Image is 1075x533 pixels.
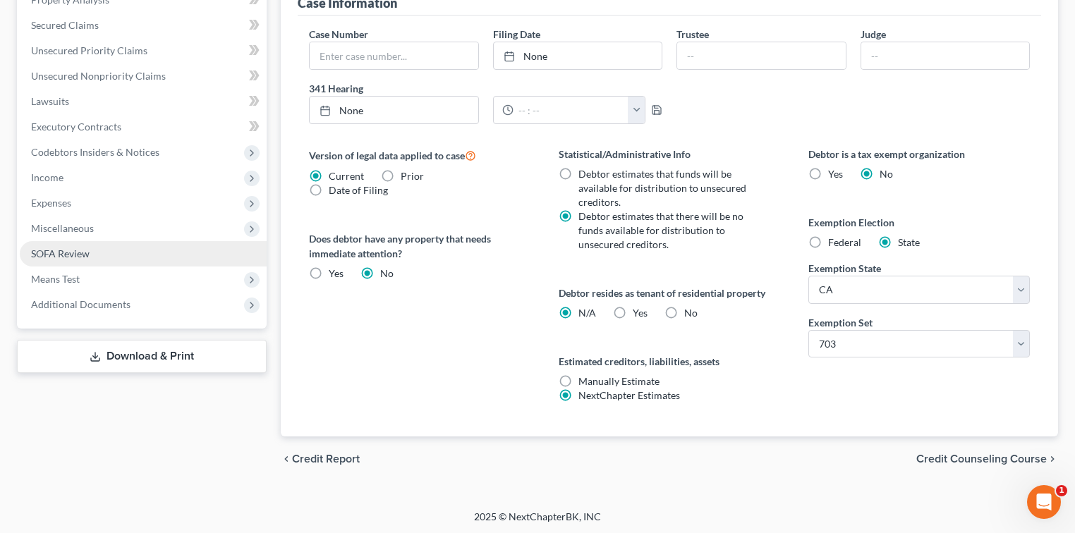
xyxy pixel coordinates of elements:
[309,27,368,42] label: Case Number
[31,222,94,234] span: Miscellaneous
[401,170,424,182] span: Prior
[309,147,530,164] label: Version of legal data applied to case
[808,147,1030,161] label: Debtor is a tax exempt organization
[31,197,71,209] span: Expenses
[828,168,843,180] span: Yes
[281,453,360,465] button: chevron_left Credit Report
[578,168,746,208] span: Debtor estimates that funds will be available for distribution to unsecured creditors.
[310,42,478,69] input: Enter case number...
[916,453,1047,465] span: Credit Counseling Course
[578,389,680,401] span: NextChapter Estimates
[861,27,886,42] label: Judge
[898,236,920,248] span: State
[828,236,861,248] span: Federal
[31,44,147,56] span: Unsecured Priority Claims
[31,95,69,107] span: Lawsuits
[329,170,364,182] span: Current
[808,315,873,330] label: Exemption Set
[20,241,267,266] a: SOFA Review
[31,19,99,31] span: Secured Claims
[633,307,648,319] span: Yes
[31,121,121,133] span: Executory Contracts
[1027,485,1061,519] iframe: Intercom live chat
[916,453,1058,465] button: Credit Counseling Course chevron_right
[493,27,540,42] label: Filing Date
[20,63,267,89] a: Unsecured Nonpriority Claims
[31,247,90,259] span: SOFA Review
[309,231,530,261] label: Does debtor have any property that needs immediate attention?
[31,171,63,183] span: Income
[494,42,662,69] a: None
[880,168,893,180] span: No
[677,42,846,69] input: --
[684,307,698,319] span: No
[292,453,360,465] span: Credit Report
[676,27,709,42] label: Trustee
[329,267,344,279] span: Yes
[31,298,130,310] span: Additional Documents
[559,286,780,300] label: Debtor resides as tenant of residential property
[31,70,166,82] span: Unsecured Nonpriority Claims
[514,97,629,123] input: -- : --
[17,340,267,373] a: Download & Print
[559,147,780,161] label: Statistical/Administrative Info
[20,13,267,38] a: Secured Claims
[31,273,80,285] span: Means Test
[578,375,660,387] span: Manually Estimate
[20,89,267,114] a: Lawsuits
[1047,453,1058,465] i: chevron_right
[808,215,1030,230] label: Exemption Election
[808,261,881,276] label: Exemption State
[578,307,596,319] span: N/A
[1056,485,1067,496] span: 1
[329,184,388,196] span: Date of Filing
[20,38,267,63] a: Unsecured Priority Claims
[861,42,1030,69] input: --
[281,453,292,465] i: chevron_left
[380,267,394,279] span: No
[31,146,159,158] span: Codebtors Insiders & Notices
[20,114,267,140] a: Executory Contracts
[302,81,669,96] label: 341 Hearing
[578,210,743,250] span: Debtor estimates that there will be no funds available for distribution to unsecured creditors.
[559,354,780,369] label: Estimated creditors, liabilities, assets
[310,97,478,123] a: None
